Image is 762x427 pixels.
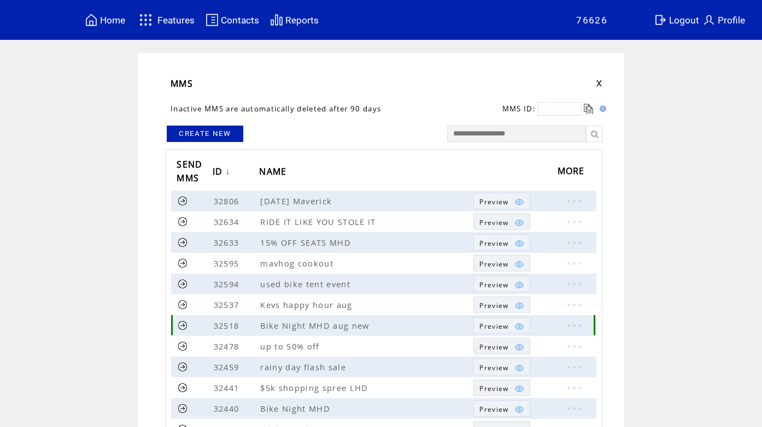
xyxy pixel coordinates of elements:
[473,338,530,354] a: Preview
[214,361,242,372] span: 32459
[473,234,530,251] a: Preview
[514,384,524,394] img: eye.png
[514,218,524,228] img: eye.png
[514,301,524,311] img: eye.png
[214,195,242,206] span: 32806
[479,218,508,227] span: Show MMS preview
[514,322,524,331] img: eye.png
[652,11,701,28] a: Logout
[514,363,524,373] img: eye.png
[596,105,606,112] img: help.gif
[479,280,508,289] span: Show MMS preview
[473,296,530,313] a: Preview
[473,193,530,209] a: Preview
[171,78,193,90] span: MMS
[260,195,335,206] span: [DATE] Maverick
[701,11,747,28] a: Profile
[473,379,530,396] a: Preview
[260,320,372,331] span: Bike Night MHD aug new
[214,237,242,248] span: 32633
[270,13,283,27] img: chart.svg
[214,278,242,289] span: 32594
[85,13,98,27] img: home.svg
[473,255,530,271] a: Preview
[100,15,125,26] span: Home
[479,197,508,206] span: Show MMS preview
[214,216,242,227] span: 32634
[514,342,524,352] img: eye.png
[558,162,588,182] span: MORE
[83,11,127,28] a: Home
[260,216,378,227] span: RIDE IT LIKE YOU STOLE IT
[167,126,243,142] a: CREATE NEW
[473,276,530,292] a: Preview
[259,163,289,183] span: NAME
[259,162,292,182] a: NAME
[260,361,349,372] span: rainy day flash sale
[268,11,320,28] a: Reports
[479,239,508,248] span: Show MMS preview
[214,320,242,331] span: 32518
[204,11,261,28] a: Contacts
[214,403,242,414] span: 32440
[214,299,242,310] span: 32537
[514,405,524,414] img: eye.png
[514,259,524,269] img: eye.png
[479,384,508,393] span: Show MMS preview
[260,237,354,248] span: 15% OFF SEATS MHD
[214,341,242,352] span: 32478
[514,239,524,248] img: eye.png
[473,213,530,230] a: Preview
[285,15,319,26] span: Reports
[473,359,530,375] a: Preview
[134,9,196,31] a: Features
[702,13,716,27] img: profile.svg
[502,104,536,114] span: MMS ID:
[479,363,508,372] span: Show MMS preview
[171,104,381,114] span: Inactive MMS are automatically deleted after 90 days
[221,15,259,26] span: Contacts
[473,400,530,417] a: Preview
[260,382,371,393] span: $5k shopping spree LHD
[177,156,202,189] span: SEND MMS
[260,403,333,414] span: Bike Night MHD
[213,163,226,183] span: ID
[136,11,155,29] img: features.svg
[260,258,336,269] span: mavhog cookout
[514,197,524,207] img: eye.png
[157,15,195,26] span: Features
[213,162,233,182] a: ID↓
[214,258,242,269] span: 32595
[514,280,524,290] img: eye.png
[654,13,667,27] img: exit.svg
[214,382,242,393] span: 32441
[260,278,353,289] span: used bike tent event
[669,15,699,26] span: Logout
[206,13,219,27] img: contacts.svg
[479,259,508,269] span: Show MMS preview
[718,15,745,26] span: Profile
[479,342,508,352] span: Show MMS preview
[479,405,508,414] span: Show MMS preview
[479,301,508,310] span: Show MMS preview
[479,322,508,331] span: Show MMS preview
[260,299,355,310] span: Kevs happy hour aug
[473,317,530,334] a: Preview
[260,341,322,352] span: up to 50% off
[576,15,607,26] span: 76626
